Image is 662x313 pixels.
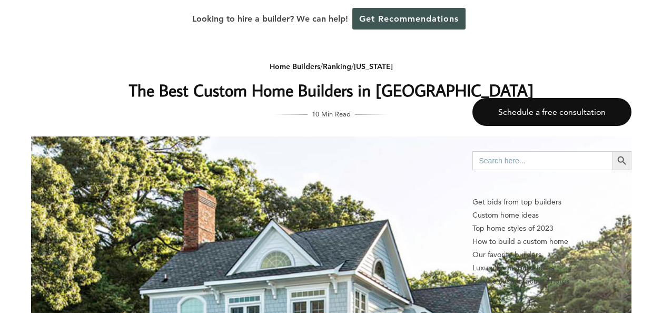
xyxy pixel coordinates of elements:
div: / / [121,60,541,73]
h1: The Best Custom Home Builders in [GEOGRAPHIC_DATA] [121,77,541,103]
a: Home Builders [270,62,320,71]
a: [US_STATE] [354,62,393,71]
a: Ranking [323,62,351,71]
a: Get Recommendations [352,8,466,30]
iframe: Drift Widget Chat Controller [460,237,649,300]
span: 10 Min Read [312,108,351,120]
